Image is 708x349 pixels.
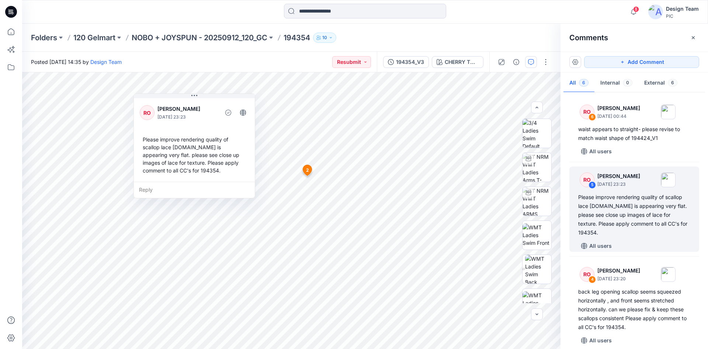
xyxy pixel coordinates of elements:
[594,74,638,93] button: Internal
[140,105,155,120] div: RO
[563,74,594,93] button: All
[597,275,640,283] p: [DATE] 23:20
[31,58,122,66] span: Posted [DATE] 14:35 by
[580,172,594,187] div: RO
[648,4,663,19] img: avatar
[510,56,522,68] button: Details
[578,193,690,237] div: Please improve rendering quality of scallop lace [DOMAIN_NAME] is appearing very flat. please see...
[668,79,677,86] span: 6
[597,172,640,181] p: [PERSON_NAME]
[578,146,615,157] button: All users
[157,113,218,121] p: [DATE] 23:23
[666,13,699,19] div: PIC
[523,223,551,247] img: WMT Ladies Swim Front
[580,267,594,282] div: RO
[322,34,327,42] p: 10
[90,59,122,65] a: Design Team
[589,113,596,121] div: 6
[157,105,218,113] p: [PERSON_NAME]
[284,32,310,43] p: 194354
[523,187,551,216] img: TT NRM WMT Ladies ARMS DOWN
[432,56,483,68] button: CHERRY TOMATO
[523,119,551,148] img: 3/4 Ladies Swim Default
[306,167,309,174] span: 2
[580,105,594,119] div: RO
[597,181,640,188] p: [DATE] 23:23
[445,58,479,66] div: CHERRY TOMATO
[589,276,596,283] div: 4
[623,79,632,86] span: 0
[396,58,424,66] div: 194354_V3
[589,147,612,156] p: All users
[597,113,640,120] p: [DATE] 00:44
[578,335,615,346] button: All users
[73,32,115,43] a: 120 Gelmart
[31,32,57,43] a: Folders
[140,133,249,177] div: Please improve rendering quality of scallop lace [DOMAIN_NAME] is appearing very flat. please see...
[578,125,690,143] div: waist appears to straight- please revise to match waist shape of 194424_V1
[584,56,699,68] button: Add Comment
[134,182,255,198] div: Reply
[589,336,612,345] p: All users
[597,104,640,113] p: [PERSON_NAME]
[666,4,699,13] div: Design Team
[132,32,267,43] a: NOBO + JOYSPUN - 20250912_120_GC
[578,240,615,252] button: All users
[525,255,551,284] img: WMT Ladies Swim Back
[589,181,596,189] div: 5
[383,56,429,68] button: 194354_V3
[633,6,639,12] span: 8
[578,287,690,332] div: back leg opening scallop seems squeezed horizontally , and front seems stretched horizontally. ca...
[313,32,336,43] button: 10
[523,153,551,182] img: TT NRM WMT Ladies Arms T-POSE
[569,33,608,42] h2: Comments
[597,266,640,275] p: [PERSON_NAME]
[523,291,551,315] img: WMT Ladies Swim Left
[579,79,589,86] span: 6
[589,242,612,250] p: All users
[638,74,683,93] button: External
